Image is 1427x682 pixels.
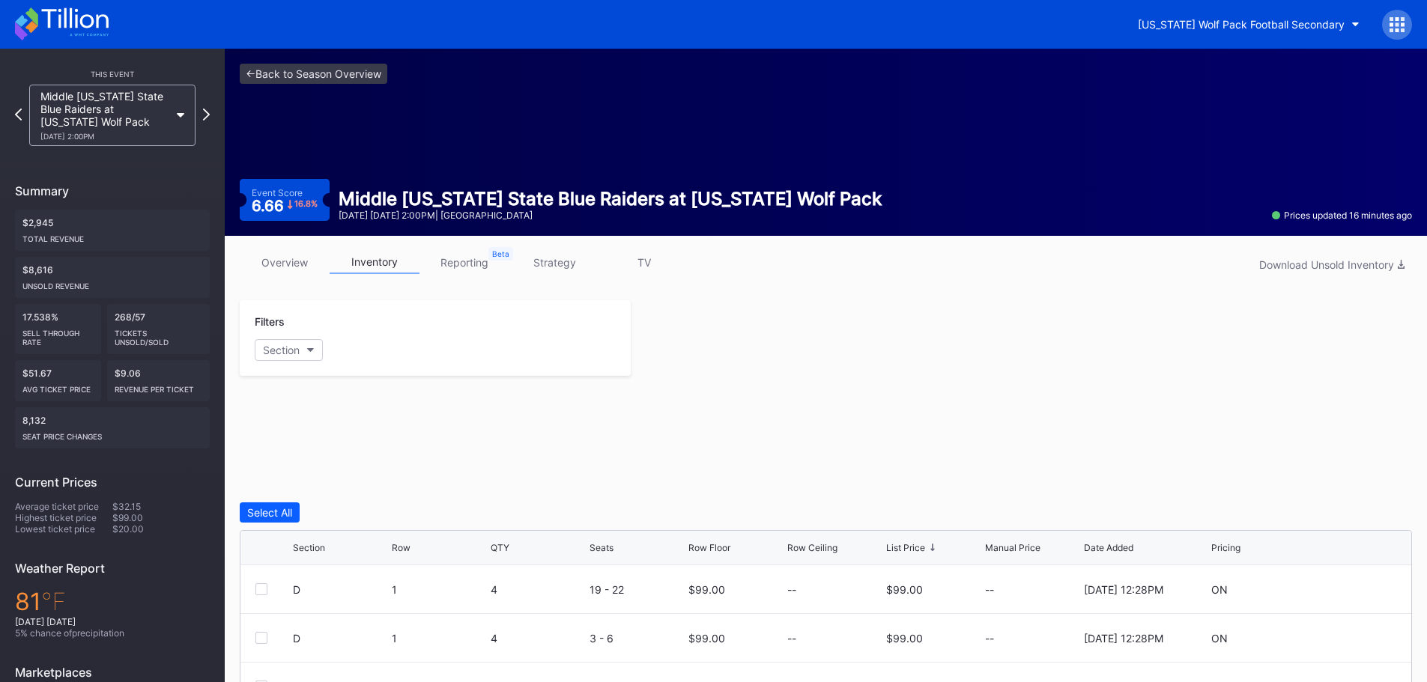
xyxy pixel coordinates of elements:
[15,407,210,448] div: 8,132
[22,323,94,347] div: Sell Through Rate
[787,542,837,553] div: Row Ceiling
[41,587,66,616] span: ℉
[1259,258,1405,271] div: Download Unsold Inventory
[112,512,210,523] div: $99.00
[688,542,730,553] div: Row Floor
[886,632,923,645] div: $99.00
[886,583,923,596] div: $99.00
[263,344,300,356] div: Section
[107,304,210,354] div: 268/57
[688,583,725,596] div: $99.00
[1084,583,1163,596] div: [DATE] 12:28PM
[985,583,1080,596] div: --
[15,304,101,354] div: 17.538%
[1211,583,1228,596] div: ON
[1252,255,1412,275] button: Download Unsold Inventory
[22,379,94,394] div: Avg ticket price
[293,583,388,596] div: D
[22,228,202,243] div: Total Revenue
[1084,542,1133,553] div: Date Added
[252,198,318,213] div: 6.66
[330,251,419,274] a: inventory
[419,251,509,274] a: reporting
[252,187,303,198] div: Event Score
[1138,18,1345,31] div: [US_STATE] Wolf Pack Football Secondary
[247,506,292,519] div: Select All
[491,542,509,553] div: QTY
[115,379,203,394] div: Revenue per ticket
[1084,632,1163,645] div: [DATE] 12:28PM
[590,583,685,596] div: 19 - 22
[15,70,210,79] div: This Event
[22,426,202,441] div: seat price changes
[240,251,330,274] a: overview
[15,360,101,401] div: $51.67
[339,188,882,210] div: Middle [US_STATE] State Blue Raiders at [US_STATE] Wolf Pack
[15,561,210,576] div: Weather Report
[590,632,685,645] div: 3 - 6
[1211,632,1228,645] div: ON
[1272,210,1412,221] div: Prices updated 16 minutes ago
[15,587,210,616] div: 81
[107,360,210,401] div: $9.06
[15,616,210,627] div: [DATE] [DATE]
[15,257,210,298] div: $8,616
[15,183,210,198] div: Summary
[40,90,169,141] div: Middle [US_STATE] State Blue Raiders at [US_STATE] Wolf Pack
[40,132,169,141] div: [DATE] 2:00PM
[255,315,616,328] div: Filters
[293,542,325,553] div: Section
[240,502,300,523] button: Select All
[491,583,586,596] div: 4
[15,523,112,535] div: Lowest ticket price
[240,64,387,84] a: <-Back to Season Overview
[688,632,725,645] div: $99.00
[255,339,323,361] button: Section
[15,665,210,680] div: Marketplaces
[1127,10,1371,38] button: [US_STATE] Wolf Pack Football Secondary
[15,512,112,523] div: Highest ticket price
[787,632,796,645] div: --
[15,475,210,490] div: Current Prices
[22,275,202,290] div: Unsold Revenue
[112,523,210,535] div: $20.00
[294,200,318,208] div: 16.8 %
[15,210,210,251] div: $2,945
[339,210,882,221] div: [DATE] [DATE] 2:00PM | [GEOGRAPHIC_DATA]
[115,323,203,347] div: Tickets Unsold/Sold
[293,632,388,645] div: D
[886,542,925,553] div: List Price
[985,632,1080,645] div: --
[491,632,586,645] div: 4
[985,542,1040,553] div: Manual Price
[1211,542,1240,553] div: Pricing
[112,501,210,512] div: $32.15
[15,501,112,512] div: Average ticket price
[392,542,410,553] div: Row
[590,542,613,553] div: Seats
[392,583,487,596] div: 1
[392,632,487,645] div: 1
[787,583,796,596] div: --
[599,251,689,274] a: TV
[509,251,599,274] a: strategy
[15,627,210,639] div: 5 % chance of precipitation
